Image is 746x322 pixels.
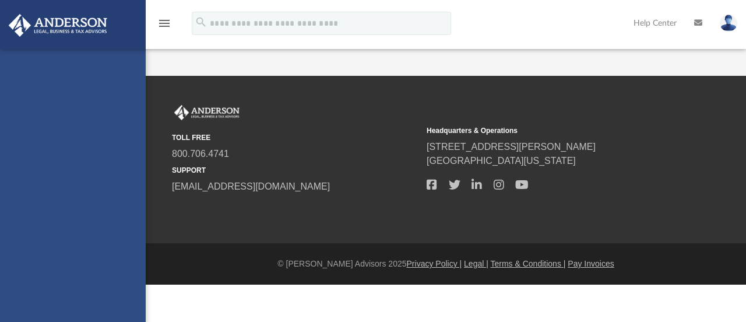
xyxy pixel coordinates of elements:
i: search [195,16,207,29]
i: menu [157,16,171,30]
a: [EMAIL_ADDRESS][DOMAIN_NAME] [172,181,330,191]
img: Anderson Advisors Platinum Portal [172,105,242,120]
a: Terms & Conditions | [491,259,566,268]
a: [GEOGRAPHIC_DATA][US_STATE] [427,156,576,166]
img: Anderson Advisors Platinum Portal [5,14,111,37]
img: User Pic [720,15,737,32]
small: TOLL FREE [172,132,418,143]
a: menu [157,22,171,30]
div: © [PERSON_NAME] Advisors 2025 [146,258,746,270]
a: Privacy Policy | [407,259,462,268]
a: Legal | [464,259,488,268]
a: Pay Invoices [568,259,614,268]
small: Headquarters & Operations [427,125,673,136]
small: SUPPORT [172,165,418,176]
a: 800.706.4741 [172,149,229,159]
a: [STREET_ADDRESS][PERSON_NAME] [427,142,596,152]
